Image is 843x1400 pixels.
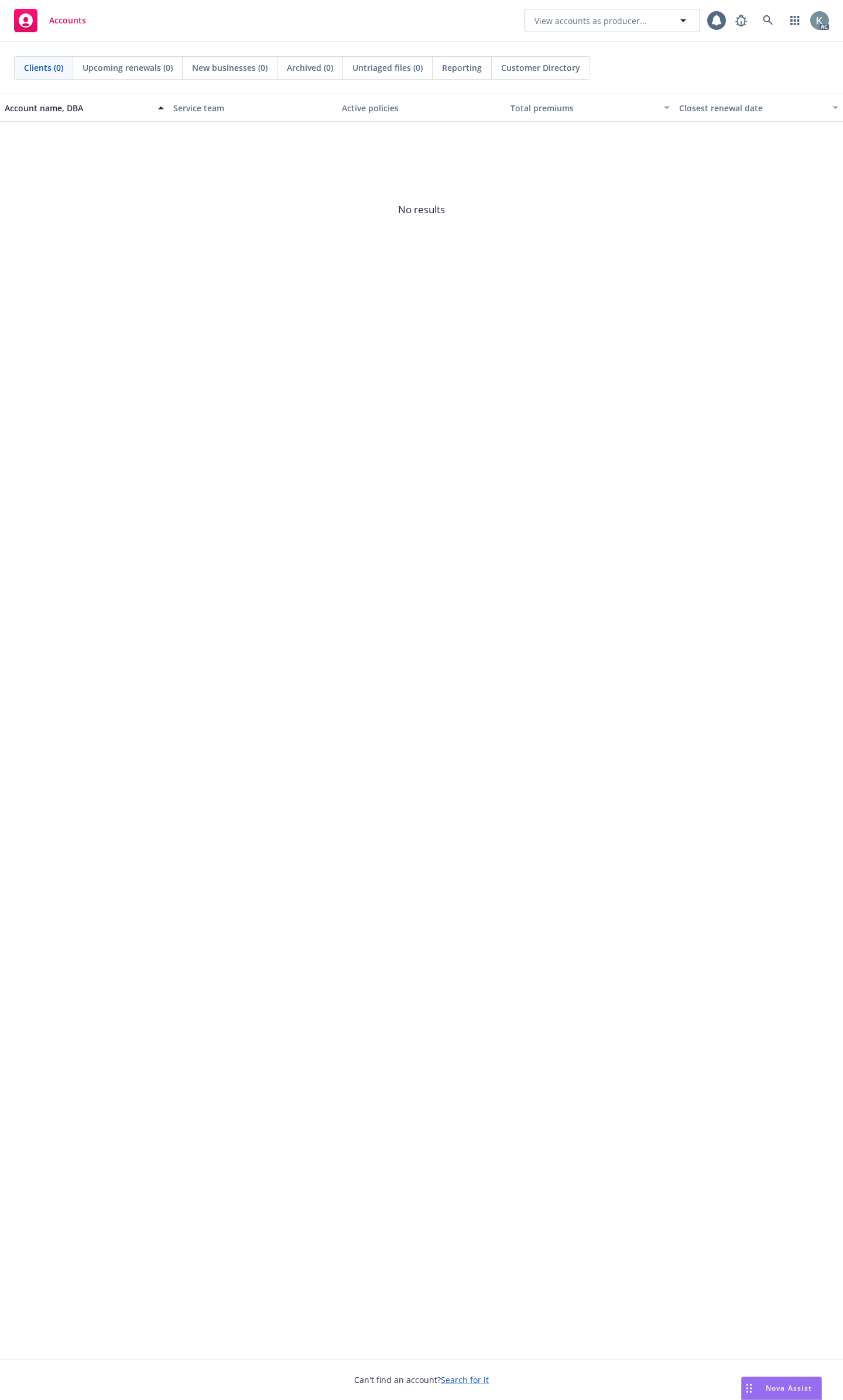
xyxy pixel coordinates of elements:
span: Archived (0) [287,61,333,74]
span: New businesses (0) [192,61,268,74]
div: Service team [173,102,333,114]
a: Search [756,9,780,32]
button: Service team [169,94,337,122]
a: Search for it [441,1374,489,1385]
a: Switch app [783,9,807,32]
span: Nova Assist [766,1383,812,1393]
button: Total premiums [506,94,674,122]
div: Account name, DBA [5,102,151,114]
span: Can't find an account? [354,1374,489,1386]
div: Active policies [342,102,501,114]
a: Accounts [9,4,91,37]
button: Active policies [337,94,506,122]
span: Accounts [49,16,86,25]
a: Report a Bug [729,9,753,32]
span: Customer Directory [501,61,580,74]
span: Reporting [442,61,482,74]
span: View accounts as producer... [534,15,647,27]
button: View accounts as producer... [525,9,700,32]
span: Clients (0) [24,61,63,74]
div: Total premiums [510,102,657,114]
div: Drag to move [742,1377,756,1399]
button: Closest renewal date [674,94,843,122]
span: Untriaged files (0) [352,61,423,74]
img: photo [810,11,829,30]
div: Closest renewal date [679,102,825,114]
span: Upcoming renewals (0) [83,61,173,74]
button: Nova Assist [741,1377,822,1400]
